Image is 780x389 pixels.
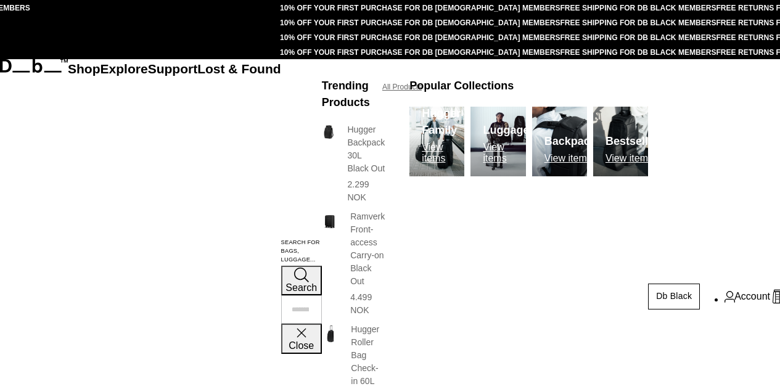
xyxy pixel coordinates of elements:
[560,18,716,27] a: FREE SHIPPING FOR DB BLACK MEMBERS
[101,62,148,76] a: Explore
[347,123,385,175] h3: Hugger Backpack 30L Black Out
[483,122,529,139] h3: Luggage
[725,289,770,304] a: Account
[281,266,322,295] button: Search
[350,210,385,288] h3: Ramverk Front-access Carry-on Black Out
[409,107,464,176] a: Db Hugger Family View items
[197,62,281,76] a: Lost & Found
[285,282,317,293] span: Search
[322,78,370,111] h3: Trending Products
[544,133,602,150] h3: Backpacks
[322,123,335,141] img: Hugger Backpack 30L Black Out
[148,62,198,76] a: Support
[470,107,525,176] img: Db
[347,179,369,202] span: 2.299 NOK
[322,123,385,204] a: Hugger Backpack 30L Black Out Hugger Backpack 30L Black Out 2.299 NOK
[382,81,422,92] a: All Products
[350,292,372,315] span: 4.499 NOK
[560,33,716,42] a: FREE SHIPPING FOR DB BLACK MEMBERS
[280,48,560,57] a: 10% OFF YOUR FIRST PURCHASE FOR DB [DEMOGRAPHIC_DATA] MEMBERS
[281,324,322,353] button: Close
[532,107,587,176] img: Db
[280,33,560,42] a: 10% OFF YOUR FIRST PURCHASE FOR DB [DEMOGRAPHIC_DATA] MEMBERS
[560,4,716,12] a: FREE SHIPPING FOR DB BLACK MEMBERS
[409,78,514,94] h3: Popular Collections
[422,105,464,139] h3: Hugger Family
[322,210,385,317] a: Ramverk Front-access Carry-on Black Out Ramverk Front-access Carry-on Black Out 4.499 NOK
[470,107,525,176] a: Db Luggage View items
[289,340,314,351] span: Close
[483,142,529,164] p: View items
[532,107,587,176] a: Db Backpacks View items
[322,323,339,345] img: Hugger Roller Bag Check-in 60L Black Out
[593,107,648,176] a: Db Bestsellers View items
[560,48,716,57] a: FREE SHIPPING FOR DB BLACK MEMBERS
[281,239,322,264] label: Search for Bags, Luggage...
[68,62,101,76] a: Shop
[606,133,665,150] h3: Bestsellers
[606,153,665,164] p: View items
[422,142,464,164] p: View items
[280,4,560,12] a: 10% OFF YOUR FIRST PURCHASE FOR DB [DEMOGRAPHIC_DATA] MEMBERS
[734,289,770,304] span: Account
[544,153,602,164] p: View items
[593,107,648,176] img: Db
[280,18,560,27] a: 10% OFF YOUR FIRST PURCHASE FOR DB [DEMOGRAPHIC_DATA] MEMBERS
[648,284,700,309] a: Db Black
[322,210,338,231] img: Ramverk Front-access Carry-on Black Out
